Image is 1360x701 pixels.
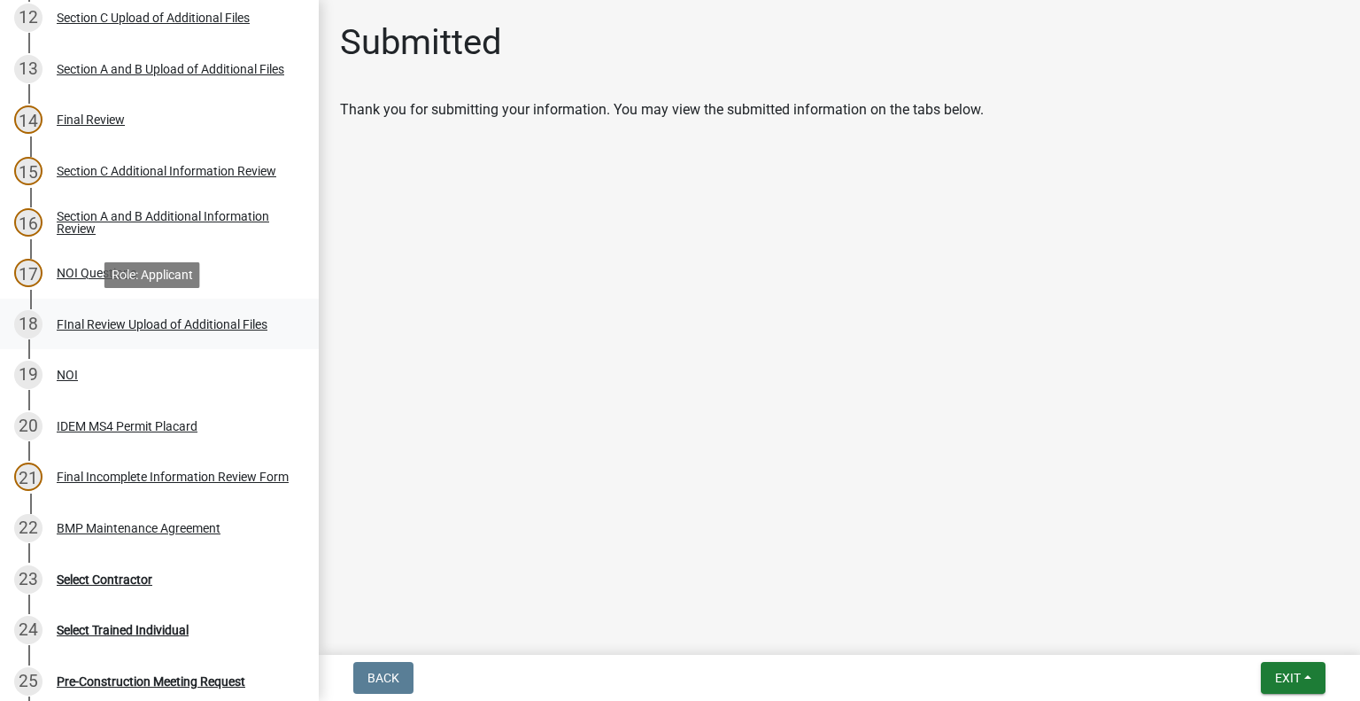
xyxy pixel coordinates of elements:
div: 13 [14,55,42,83]
div: 22 [14,514,42,542]
span: Exit [1275,671,1301,685]
span: Back [367,671,399,685]
div: NOI Questions [57,267,136,279]
div: Section A and B Additional Information Review [57,210,290,235]
div: 17 [14,259,42,287]
div: 20 [14,412,42,440]
div: Pre-Construction Meeting Request [57,675,245,688]
div: Section C Additional Information Review [57,165,276,177]
div: Select Trained Individual [57,624,189,636]
div: 21 [14,463,42,491]
div: 15 [14,157,42,185]
div: Final Incomplete Information Review Form [57,471,289,483]
div: Final Review [57,113,125,126]
div: NOI [57,369,78,381]
div: Role: Applicant [104,262,200,288]
div: 19 [14,361,42,389]
div: Section A and B Upload of Additional Files [57,63,284,75]
div: 24 [14,616,42,644]
div: Thank you for submitting your information. You may view the submitted information on the tabs below. [340,99,1339,121]
div: 12 [14,4,42,32]
div: Select Contractor [57,573,152,586]
div: BMP Maintenance Agreement [57,522,220,534]
button: Exit [1261,662,1325,694]
div: FInal Review Upload of Additional Files [57,318,267,331]
div: IDEM MS4 Permit Placard [57,420,197,432]
div: 25 [14,667,42,696]
div: 23 [14,565,42,594]
button: Back [353,662,413,694]
div: Section C Upload of Additional Files [57,12,250,24]
h1: Submitted [340,21,502,64]
div: 18 [14,310,42,339]
div: 16 [14,208,42,237]
div: 14 [14,105,42,134]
